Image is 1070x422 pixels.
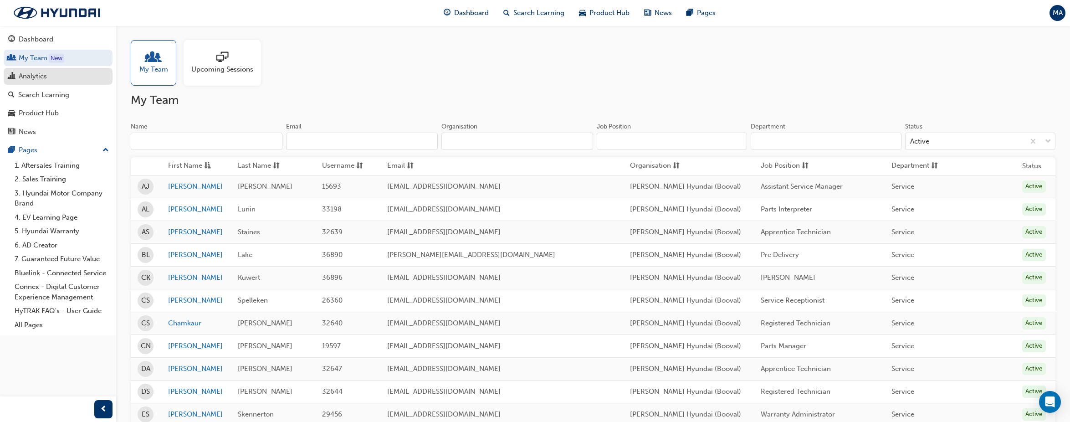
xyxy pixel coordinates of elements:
[168,273,225,283] a: [PERSON_NAME]
[891,319,914,327] span: Service
[204,160,211,172] span: asc-icon
[630,160,671,172] span: Organisation
[572,4,637,22] a: car-iconProduct Hub
[238,251,252,259] span: Lake
[630,319,741,327] span: [PERSON_NAME] Hyundai (Booval)
[630,296,741,304] span: [PERSON_NAME] Hyundai (Booval)
[322,160,354,172] span: Username
[630,182,741,190] span: [PERSON_NAME] Hyundai (Booval)
[761,182,843,190] span: Assistant Service Manager
[1022,294,1046,307] div: Active
[11,304,113,318] a: HyTRAK FAQ's - User Guide
[8,54,15,62] span: people-icon
[11,186,113,211] a: 3. Hyundai Motor Company Brand
[322,387,343,396] span: 32644
[751,133,901,150] input: Department
[322,296,343,304] span: 26360
[148,51,159,64] span: people-icon
[168,386,225,397] a: [PERSON_NAME]
[19,108,59,118] div: Product Hub
[4,29,113,142] button: DashboardMy TeamAnalyticsSearch LearningProduct HubNews
[1050,5,1065,21] button: MA
[4,50,113,67] a: My Team
[1022,363,1046,375] div: Active
[4,142,113,159] button: Pages
[322,342,341,350] span: 19597
[168,160,218,172] button: First Nameasc-icon
[19,145,37,155] div: Pages
[142,227,149,237] span: AS
[168,409,225,420] a: [PERSON_NAME]
[679,4,723,22] a: pages-iconPages
[322,365,342,373] span: 32647
[238,228,260,236] span: Staines
[191,64,253,75] span: Upcoming Sessions
[761,205,812,213] span: Parts Interpreter
[238,205,256,213] span: Lunin
[142,409,149,420] span: ES
[11,238,113,252] a: 6. AD Creator
[102,144,109,156] span: up-icon
[286,122,302,131] div: Email
[891,387,914,396] span: Service
[4,31,113,48] a: Dashboard
[1022,317,1046,329] div: Active
[168,181,225,192] a: [PERSON_NAME]
[891,342,914,350] span: Service
[11,211,113,225] a: 4. EV Learning Page
[1022,340,1046,352] div: Active
[891,251,914,259] span: Service
[11,280,113,304] a: Connex - Digital Customer Experience Management
[238,160,288,172] button: Last Namesorting-icon
[597,133,747,150] input: Job Position
[891,410,914,418] span: Service
[579,7,586,19] span: car-icon
[387,365,501,373] span: [EMAIL_ADDRESS][DOMAIN_NAME]
[387,296,501,304] span: [EMAIL_ADDRESS][DOMAIN_NAME]
[891,228,914,236] span: Service
[1045,136,1051,148] span: down-icon
[356,160,363,172] span: sorting-icon
[891,160,942,172] button: Departmentsorting-icon
[387,160,405,172] span: Email
[286,133,438,150] input: Email
[141,295,150,306] span: CS
[11,224,113,238] a: 5. Hyundai Warranty
[751,122,785,131] div: Department
[168,318,225,329] a: Chamkaur
[238,410,274,418] span: Skennerton
[273,160,280,172] span: sorting-icon
[238,387,292,396] span: [PERSON_NAME]
[141,273,150,283] span: CK
[100,404,107,415] span: prev-icon
[761,160,811,172] button: Job Positionsorting-icon
[238,365,292,373] span: [PERSON_NAME]
[5,3,109,22] img: Trak
[168,341,225,351] a: [PERSON_NAME]
[322,182,341,190] span: 15693
[168,204,225,215] a: [PERSON_NAME]
[4,87,113,103] a: Search Learning
[1022,408,1046,421] div: Active
[18,90,69,100] div: Search Learning
[1022,180,1046,193] div: Active
[761,251,799,259] span: Pre Delivery
[761,228,831,236] span: Apprentice Technician
[322,273,343,282] span: 36896
[322,205,342,213] span: 33198
[630,365,741,373] span: [PERSON_NAME] Hyundai (Booval)
[597,122,631,131] div: Job Position
[11,266,113,280] a: Bluelink - Connected Service
[1022,203,1046,216] div: Active
[441,122,477,131] div: Organisation
[8,109,15,118] span: car-icon
[802,160,809,172] span: sorting-icon
[8,36,15,44] span: guage-icon
[387,251,555,259] span: [PERSON_NAME][EMAIL_ADDRESS][DOMAIN_NAME]
[686,7,693,19] span: pages-icon
[1022,272,1046,284] div: Active
[141,364,150,374] span: DA
[441,133,593,150] input: Organisation
[322,160,372,172] button: Usernamesorting-icon
[761,319,830,327] span: Registered Technician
